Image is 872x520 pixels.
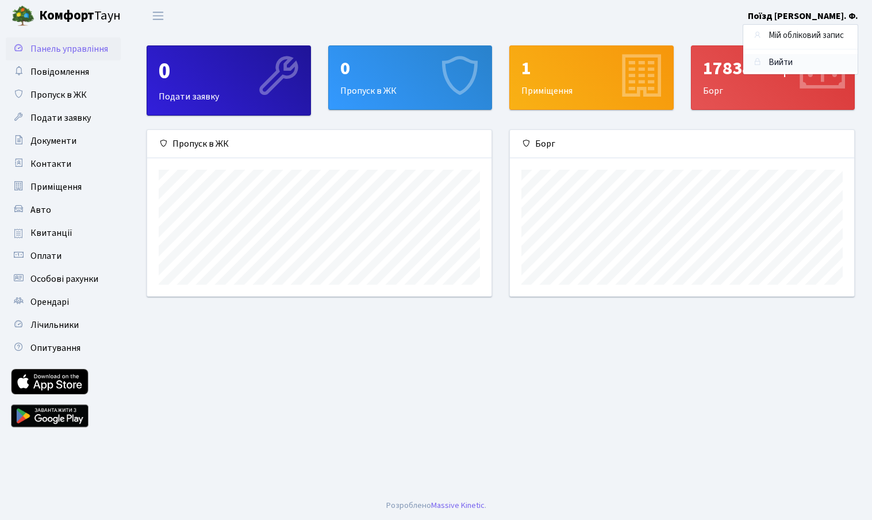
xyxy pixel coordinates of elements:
div: Борг [510,130,854,158]
span: Лічильники [30,319,79,331]
a: Приміщення [6,175,121,198]
nav: breadcrumb [737,25,872,49]
div: Пропуск в ЖК [329,46,492,109]
a: Поїзд [PERSON_NAME]. Ф. [748,9,858,23]
a: Опитування [6,337,121,360]
a: Контакти [6,152,121,175]
b: Поїзд [PERSON_NAME]. Ф. [748,10,858,22]
a: Особові рахунки [6,267,121,290]
span: Оплати [30,250,62,262]
a: Квитанції [6,221,121,244]
span: Особові рахунки [30,273,98,285]
a: 0Подати заявку [147,45,311,116]
a: 1Приміщення [509,45,674,110]
div: 17838.98 [703,58,843,79]
a: Мій обліковий запис [743,27,858,45]
span: Повідомлення [30,66,89,78]
b: Комфорт [39,6,94,25]
span: Квитанції [30,227,72,239]
div: 0 [340,58,481,79]
span: Орендарі [30,296,69,308]
div: Розроблено . [386,499,486,512]
button: Переключити навігацію [144,6,172,25]
span: Подати заявку [30,112,91,124]
img: logo.png [11,5,34,28]
a: Повідомлення [6,60,121,83]
a: Документи [6,129,121,152]
a: Massive Kinetic [431,499,485,511]
div: 0 [159,58,299,85]
a: Оплати [6,244,121,267]
a: Орендарі [6,290,121,313]
span: Авто [30,204,51,216]
a: Авто [6,198,121,221]
div: 1 [521,58,662,79]
span: Приміщення [30,181,82,193]
span: Документи [30,135,76,147]
span: Контакти [30,158,71,170]
div: Пропуск в ЖК [147,130,491,158]
span: Опитування [30,342,80,354]
span: Пропуск в ЖК [30,89,87,101]
a: Пропуск в ЖК [6,83,121,106]
a: Панель управління [6,37,121,60]
a: Подати заявку [6,106,121,129]
div: Подати заявку [147,46,310,115]
a: 0Пропуск в ЖК [328,45,493,110]
span: Панель управління [30,43,108,55]
span: Таун [39,6,121,26]
a: Вийти [743,54,858,72]
div: Приміщення [510,46,673,109]
a: Лічильники [6,313,121,337]
div: Борг [692,46,855,109]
